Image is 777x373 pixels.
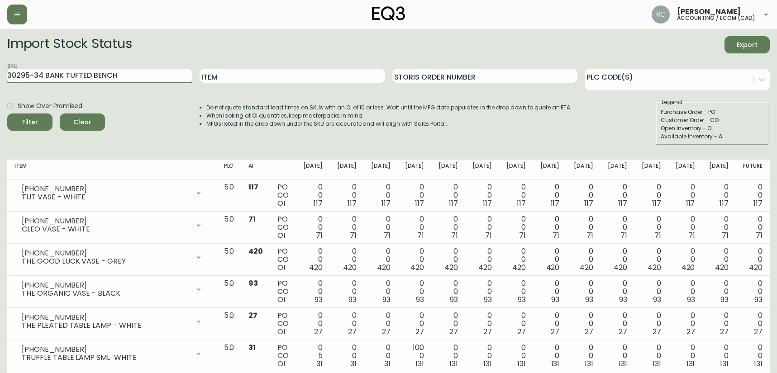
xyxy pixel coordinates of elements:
[14,183,210,203] div: [PHONE_NUMBER]TUT VASE - WHITE
[676,344,695,368] div: 0 0
[653,359,661,369] span: 131
[574,183,593,208] div: 0 0
[439,183,458,208] div: 0 0
[653,294,661,305] span: 93
[553,230,559,241] span: 71
[472,312,492,336] div: 0 0
[22,185,190,193] div: [PHONE_NUMBER]
[14,247,210,267] div: [PHONE_NUMBER]THE GOOD LUCK VASE - GREY
[248,310,257,321] span: 27
[585,359,593,369] span: 131
[743,247,763,272] div: 0 0
[642,215,661,240] div: 0 0
[499,160,533,179] th: [DATE]
[337,279,357,304] div: 0 0
[580,262,593,273] span: 420
[449,359,458,369] span: 131
[586,230,593,241] span: 71
[14,279,210,299] div: [PHONE_NUMBER]THE ORGANIC VASE - BLACK
[682,262,695,273] span: 420
[372,6,405,21] img: logo
[676,279,695,304] div: 0 0
[585,326,593,337] span: 27
[614,262,627,273] span: 420
[337,215,357,240] div: 0 0
[642,183,661,208] div: 0 0
[608,344,627,368] div: 0 0
[315,294,323,305] span: 93
[754,359,763,369] span: 131
[574,247,593,272] div: 0 0
[439,247,458,272] div: 0 0
[405,215,424,240] div: 0 0
[567,160,601,179] th: [DATE]
[642,312,661,336] div: 0 0
[483,359,492,369] span: 131
[608,183,627,208] div: 0 0
[540,183,560,208] div: 0 0
[7,113,52,131] button: Filter
[743,312,763,336] div: 0 0
[743,279,763,304] div: 0 0
[668,160,702,179] th: [DATE]
[732,39,763,51] span: Export
[217,212,242,244] td: 5.0
[248,342,256,353] span: 31
[618,198,627,208] span: 117
[371,279,391,304] div: 0 0
[720,359,729,369] span: 131
[277,198,285,208] span: OI
[648,262,661,273] span: 420
[608,215,627,240] div: 0 0
[22,289,190,297] div: THE ORGANIC VASE - BLACK
[381,198,391,208] span: 117
[506,183,526,208] div: 0 0
[277,215,289,240] div: PO CO
[686,198,695,208] span: 117
[217,308,242,340] td: 5.0
[619,359,627,369] span: 131
[348,294,357,305] span: 93
[14,312,210,331] div: [PHONE_NUMBER]THE PLEATED TABLE LAMP - WHITE
[484,294,492,305] span: 93
[405,183,424,208] div: 0 0
[348,198,357,208] span: 117
[472,279,492,304] div: 0 0
[485,230,492,241] span: 71
[22,313,190,321] div: [PHONE_NUMBER]
[585,294,593,305] span: 93
[483,326,492,337] span: 27
[551,294,559,305] span: 93
[720,198,729,208] span: 117
[382,326,391,337] span: 27
[725,36,770,53] button: Export
[465,160,499,179] th: [DATE]
[540,344,560,368] div: 0 0
[405,279,424,304] div: 0 0
[540,215,560,240] div: 0 0
[540,279,560,304] div: 0 0
[720,326,729,337] span: 27
[652,5,670,24] img: f4ba4e02bd060be8f1386e3ca455bd0e
[608,312,627,336] div: 0 0
[371,183,391,208] div: 0 0
[337,312,357,336] div: 0 0
[472,215,492,240] div: 0 0
[642,279,661,304] div: 0 0
[519,230,526,241] span: 71
[337,344,357,368] div: 0 0
[241,160,270,179] th: AI
[303,215,323,240] div: 0 0
[416,294,424,305] span: 93
[506,344,526,368] div: 0 0
[217,160,242,179] th: PLC
[384,230,391,241] span: 71
[506,215,526,240] div: 0 0
[634,160,668,179] th: [DATE]
[371,247,391,272] div: 0 0
[377,262,391,273] span: 420
[248,182,258,192] span: 117
[506,247,526,272] div: 0 0
[720,294,729,305] span: 93
[248,278,258,288] span: 93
